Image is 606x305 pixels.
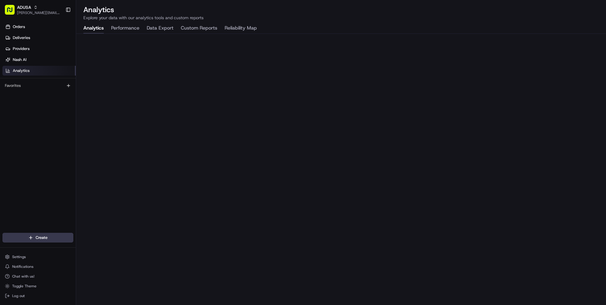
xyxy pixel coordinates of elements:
[2,262,73,271] button: Notifications
[51,89,56,94] div: 💻
[2,33,76,43] a: Deliveries
[147,23,173,34] button: Data Export
[76,34,606,305] iframe: Analytics
[17,4,31,10] button: ADUSA
[13,68,30,73] span: Analytics
[111,23,139,34] button: Performance
[13,24,25,30] span: Orders
[2,44,76,54] a: Providers
[12,254,26,259] span: Settings
[49,86,100,97] a: 💻API Documentation
[12,264,33,269] span: Notifications
[2,292,73,300] button: Log out
[2,272,73,281] button: Chat with us!
[2,2,63,17] button: ADUSA[PERSON_NAME][EMAIL_ADDRESS][PERSON_NAME][PERSON_NAME][DOMAIN_NAME]
[2,55,76,65] a: Nash AI
[181,23,217,34] button: Custom Reports
[13,35,30,41] span: Deliveries
[2,233,73,243] button: Create
[36,235,47,240] span: Create
[2,253,73,261] button: Settings
[61,103,74,108] span: Pylon
[83,23,104,34] button: Analytics
[13,46,30,51] span: Providers
[2,81,73,90] div: Favorites
[17,10,61,15] button: [PERSON_NAME][EMAIL_ADDRESS][PERSON_NAME][PERSON_NAME][DOMAIN_NAME]
[2,66,76,76] a: Analytics
[4,86,49,97] a: 📗Knowledge Base
[225,23,257,34] button: Reliability Map
[43,103,74,108] a: Powered byPylon
[12,293,25,298] span: Log out
[58,88,98,94] span: API Documentation
[83,15,599,21] p: Explore your data with our analytics tools and custom reports
[2,22,76,32] a: Orders
[103,60,111,67] button: Start new chat
[12,274,34,279] span: Chat with us!
[2,282,73,290] button: Toggle Theme
[13,57,26,62] span: Nash AI
[6,89,11,94] div: 📗
[12,284,37,289] span: Toggle Theme
[83,5,599,15] h2: Analytics
[12,88,47,94] span: Knowledge Base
